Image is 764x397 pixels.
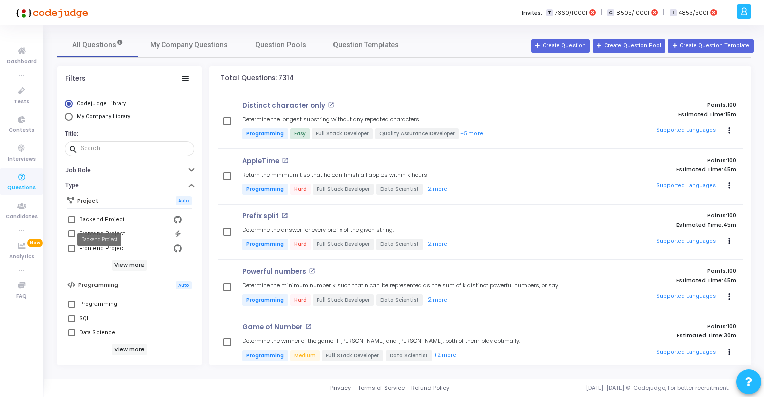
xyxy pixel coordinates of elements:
[322,350,383,361] span: Full Stack Developer
[424,240,448,250] button: +2 more
[242,172,427,178] h5: Return the minimum t so that he can finish all apples within k hours
[79,298,117,310] div: Programming
[375,128,459,139] span: Quality Assurance Developer
[424,295,448,305] button: +2 more
[358,384,405,392] a: Terms of Service
[668,39,753,53] button: Create Question Template
[679,9,708,17] span: 4853/5001
[9,253,34,261] span: Analytics
[77,197,98,204] h6: Project
[242,323,303,331] p: Game of Number
[411,384,449,392] a: Refund Policy
[578,323,736,330] p: Points:
[242,227,394,233] h5: Determine the answer for every prefix of the given string.
[313,294,374,306] span: Full Stack Developer
[333,40,399,51] span: Question Templates
[16,292,27,301] span: FAQ
[727,267,736,275] span: 100
[242,102,325,110] p: Distinct character only
[727,211,736,219] span: 100
[578,268,736,274] p: Points:
[6,213,38,221] span: Candidates
[57,178,202,193] button: Type
[424,185,448,194] button: +2 more
[282,157,289,164] mat-icon: open_in_new
[330,384,351,392] a: Privacy
[65,182,79,189] h6: Type
[722,345,736,359] button: Actions
[653,178,720,193] button: Supported Languages
[723,222,736,228] span: 45m
[221,74,294,82] h4: Total Questions: 7314
[376,294,423,306] span: Data Scientist
[722,290,736,304] button: Actions
[290,239,311,250] span: Hard
[57,162,202,178] button: Job Role
[242,157,279,165] p: AppleTime
[7,58,37,66] span: Dashboard
[722,124,736,138] button: Actions
[309,268,315,274] mat-icon: open_in_new
[65,167,91,174] h6: Job Role
[242,239,288,250] span: Programming
[112,260,147,271] h6: View more
[607,9,614,17] span: C
[242,184,288,195] span: Programming
[578,332,736,339] p: Estimated Time:
[13,3,88,23] img: logo
[725,111,736,118] span: 15m
[27,239,43,247] span: New
[255,40,306,51] span: Question Pools
[578,166,736,173] p: Estimated Time:
[376,239,423,250] span: Data Scientist
[242,350,288,361] span: Programming
[242,116,420,123] h5: Determine the longest substring without any repeated characters.
[601,7,602,18] span: |
[69,144,81,154] mat-icon: search
[727,156,736,164] span: 100
[723,166,736,173] span: 45m
[616,9,649,17] span: 8505/10001
[578,111,736,118] p: Estimated Time:
[65,130,192,138] h6: Title:
[242,212,279,220] p: Prefix split
[653,234,720,249] button: Supported Languages
[722,234,736,249] button: Actions
[578,157,736,164] p: Points:
[670,9,676,17] span: I
[578,212,736,219] p: Points:
[578,277,736,284] p: Estimated Time:
[290,350,320,361] span: Medium
[176,196,192,205] span: Auto
[433,351,457,360] button: +2 more
[531,39,590,53] button: Create Question
[305,323,312,330] mat-icon: open_in_new
[522,9,542,17] label: Invites:
[7,184,36,192] span: Questions
[578,102,736,108] p: Points:
[77,113,130,120] span: My Company Library
[242,268,306,276] p: Powerful numbers
[14,97,29,106] span: Tests
[727,101,736,109] span: 100
[65,75,85,83] div: Filters
[281,212,288,219] mat-icon: open_in_new
[9,126,34,135] span: Contests
[176,281,192,290] span: Auto
[555,9,587,17] span: 7360/10001
[386,350,432,361] span: Data Scientist
[290,128,310,139] span: Easy
[727,322,736,330] span: 100
[328,102,335,108] mat-icon: open_in_new
[653,344,720,360] button: Supported Languages
[242,294,288,306] span: Programming
[722,179,736,193] button: Actions
[150,40,228,51] span: My Company Questions
[312,128,373,139] span: Full Stack Developer
[8,155,36,164] span: Interviews
[242,282,568,289] h5: Determine the minimum number k such that n can be represented as the sum of k distinct powerful n...
[242,128,288,139] span: Programming
[65,100,194,123] mat-radio-group: Select Library
[78,282,118,288] h6: Programming
[79,327,115,339] div: Data Science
